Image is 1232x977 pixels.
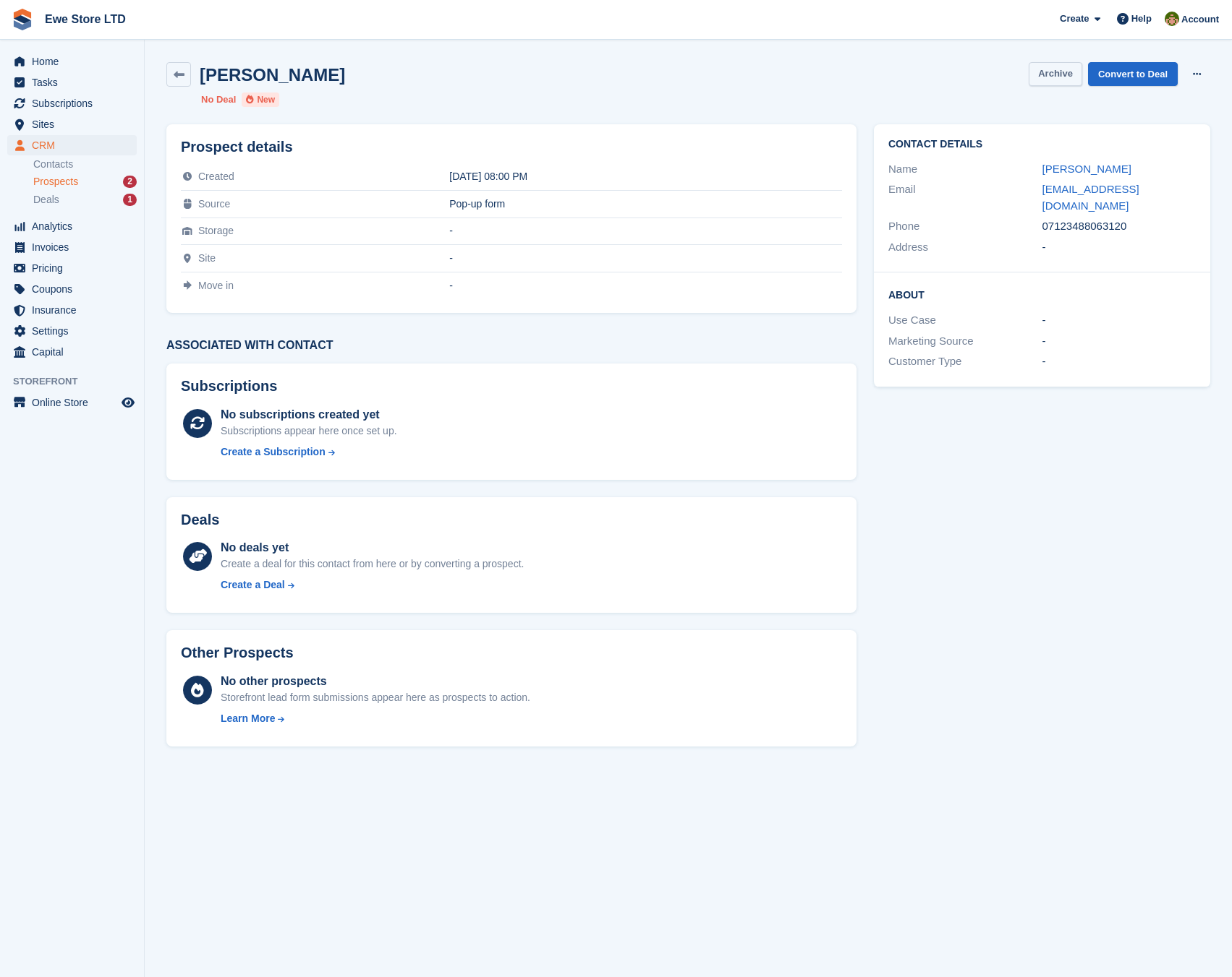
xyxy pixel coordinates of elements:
[7,51,137,72] a: menu
[1042,333,1197,350] div: -
[221,406,397,423] div: No subscriptions created yet
[1042,218,1197,235] div: 07123488063120
[1088,62,1178,86] a: Convert to Deal
[198,171,234,182] span: Created
[32,216,119,236] span: Analytics
[888,139,1196,150] h2: Contact Details
[32,392,119,413] span: Online Store
[449,280,842,291] div: -
[123,194,137,206] div: 1
[200,65,345,85] h2: [PERSON_NAME]
[198,225,234,236] span: Storage
[33,175,78,189] span: Prospects
[32,51,119,72] span: Home
[888,161,1042,178] div: Name
[7,72,137,92] a: menu
[201,92,236,107] li: No Deal
[449,198,842,210] div: Pop-up form
[449,225,842,236] div: -
[7,300,137,320] a: menu
[33,192,137,207] a: Deals 1
[198,198,230,210] span: Source
[7,258,137,278] a: menu
[1042,312,1197,329] div: -
[32,321,119,341] span: Settings
[221,711,275,726] div: Learn More
[7,135,137,155] a: menu
[33,158,137,171] a: Contacts
[32,72,119,92] span: Tasks
[1042,163,1131,175] a: [PERSON_NAME]
[7,392,137,413] a: menu
[221,673,530,690] div: No other prospects
[12,9,33,30] img: stora-icon-8386f47178a22dfd0bd8f6a31ec36ba5ce8667c1dd55bd0f319d3a0aa187defe.svg
[888,287,1196,301] h2: About
[7,321,137,341] a: menu
[221,444,326,460] div: Create a Subscription
[32,279,119,299] span: Coupons
[221,577,524,593] a: Create a Deal
[181,512,219,528] h2: Deals
[242,92,279,107] li: New
[7,114,137,134] a: menu
[32,342,119,362] span: Capital
[888,333,1042,350] div: Marketing Source
[7,342,137,362] a: menu
[888,239,1042,256] div: Address
[888,181,1042,214] div: Email
[7,93,137,113] a: menu
[221,690,530,705] div: Storefront lead form submissions appear here as prospects to action.
[198,280,234,291] span: Move in
[166,339,857,352] h3: Associated with contact
[221,444,397,460] a: Create a Subscription
[221,577,285,593] div: Create a Deal
[221,423,397,439] div: Subscriptions appear here once set up.
[1042,353,1197,370] div: -
[449,252,842,264] div: -
[7,279,137,299] a: menu
[7,216,137,236] a: menu
[181,378,842,395] h2: Subscriptions
[123,176,137,188] div: 2
[119,394,137,411] a: Preview store
[33,174,137,189] a: Prospects 2
[13,374,144,389] span: Storefront
[32,237,119,257] span: Invoices
[32,114,119,134] span: Sites
[1165,12,1179,26] img: Jason Butcher
[888,312,1042,329] div: Use Case
[32,258,119,278] span: Pricing
[181,139,842,155] h2: Prospect details
[198,252,216,264] span: Site
[888,353,1042,370] div: Customer Type
[32,93,119,113] span: Subscriptions
[1042,183,1139,212] a: [EMAIL_ADDRESS][DOMAIN_NAME]
[449,171,842,182] div: [DATE] 08:00 PM
[1042,239,1197,256] div: -
[32,300,119,320] span: Insurance
[1060,12,1089,26] span: Create
[888,218,1042,235] div: Phone
[7,237,137,257] a: menu
[39,7,132,31] a: Ewe Store LTD
[1131,12,1152,26] span: Help
[221,539,524,556] div: No deals yet
[1029,62,1082,86] button: Archive
[33,193,59,207] span: Deals
[221,556,524,572] div: Create a deal for this contact from here or by converting a prospect.
[1181,12,1219,27] span: Account
[221,711,530,726] a: Learn More
[32,135,119,155] span: CRM
[181,645,294,661] h2: Other Prospects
